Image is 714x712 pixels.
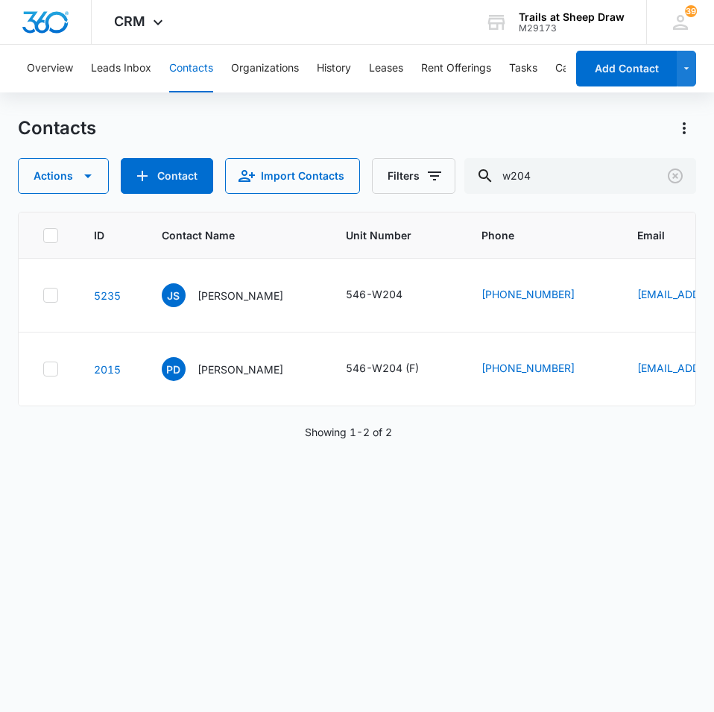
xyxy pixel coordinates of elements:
span: JS [162,283,186,307]
span: PD [162,357,186,381]
p: [PERSON_NAME] [198,362,283,377]
span: Phone [481,227,580,243]
button: Leads Inbox [91,45,151,92]
span: ID [94,227,104,243]
div: Phone - (720) 586-1852 - Select to Edit Field [481,286,601,304]
div: account name [519,11,625,23]
button: Rent Offerings [421,45,491,92]
div: notifications count [685,5,697,17]
div: 546-W204 [346,286,402,302]
button: Clear [663,164,687,188]
div: Contact Name - Jody Sirio - Select to Edit Field [162,283,310,307]
p: [PERSON_NAME] [198,288,283,303]
button: Import Contacts [225,158,360,194]
p: Showing 1-2 of 2 [305,424,392,440]
div: account id [519,23,625,34]
div: Unit Number - 546-W204 (F) - Select to Edit Field [346,360,446,378]
a: [PHONE_NUMBER] [481,286,575,302]
h1: Contacts [18,117,96,139]
button: Overview [27,45,73,92]
span: Contact Name [162,227,288,243]
button: Add Contact [121,158,213,194]
button: Filters [372,158,455,194]
button: Tasks [509,45,537,92]
div: Contact Name - Peter Day - Select to Edit Field [162,357,310,381]
button: History [317,45,351,92]
a: Navigate to contact details page for Jody Sirio [94,289,121,302]
button: Add Contact [576,51,677,86]
input: Search Contacts [464,158,696,194]
button: Calendar [555,45,599,92]
div: Unit Number - 546-W204 - Select to Edit Field [346,286,429,304]
a: [PHONE_NUMBER] [481,360,575,376]
span: Unit Number [346,227,446,243]
a: Navigate to contact details page for Peter Day [94,363,121,376]
button: Leases [369,45,403,92]
button: Contacts [169,45,213,92]
span: 39 [685,5,697,17]
button: Organizations [231,45,299,92]
span: CRM [114,13,145,29]
button: Actions [18,158,109,194]
div: 546-W204 (F) [346,360,419,376]
div: Phone - (707) 799-0144 - Select to Edit Field [481,360,601,378]
button: Actions [672,116,696,140]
